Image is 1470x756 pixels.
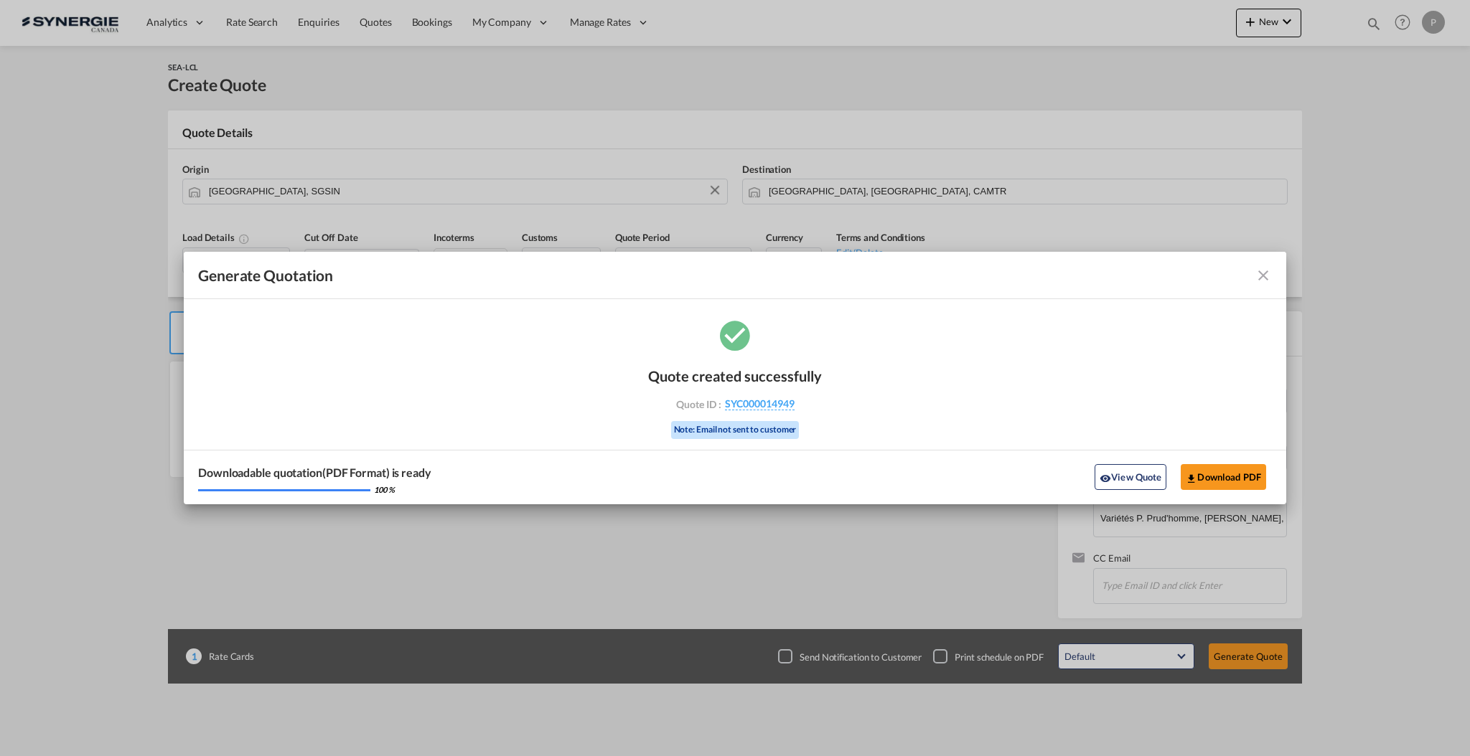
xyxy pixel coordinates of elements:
[198,465,431,481] div: Downloadable quotation(PDF Format) is ready
[1186,473,1197,484] md-icon: icon-download
[374,484,395,495] div: 100 %
[652,397,818,410] div: Quote ID :
[717,317,753,353] md-icon: icon-checkbox-marked-circle
[725,397,795,410] span: SYC000014949
[1255,267,1272,284] md-icon: icon-close fg-AAA8AD cursor m-0
[184,252,1286,504] md-dialog: Generate Quotation Quote ...
[671,421,800,439] div: Note: Email not sent to customer
[1095,464,1166,490] button: icon-eyeView Quote
[198,266,333,285] span: Generate Quotation
[1181,464,1266,490] button: Download PDF
[648,367,822,384] div: Quote created successfully
[1100,473,1111,484] md-icon: icon-eye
